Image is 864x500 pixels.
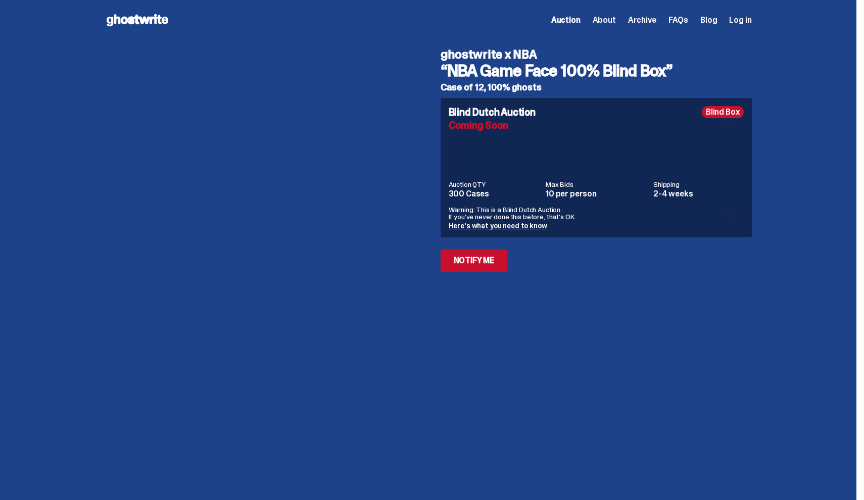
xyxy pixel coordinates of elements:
h5: Case of 12, 100% ghosts [441,83,752,92]
a: Archive [628,16,656,24]
dd: 300 Cases [449,190,540,198]
a: About [593,16,616,24]
h4: Blind Dutch Auction [449,107,536,117]
a: Here's what you need to know [449,221,547,230]
dd: 2-4 weeks [653,190,744,198]
a: FAQs [668,16,688,24]
a: Auction [551,16,581,24]
dt: Max Bids [546,181,647,188]
a: Blog [700,16,717,24]
div: Blind Box [702,106,744,118]
div: Coming Soon [449,120,744,130]
a: Notify Me [441,249,508,272]
a: Log in [729,16,751,24]
dd: 10 per person [546,190,647,198]
p: Warning: This is a Blind Dutch Auction. If you’ve never done this before, that’s OK. [449,206,744,220]
h3: “NBA Game Face 100% Blind Box” [441,63,752,79]
dt: Auction QTY [449,181,540,188]
h4: ghostwrite x NBA [441,48,752,61]
dt: Shipping [653,181,744,188]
